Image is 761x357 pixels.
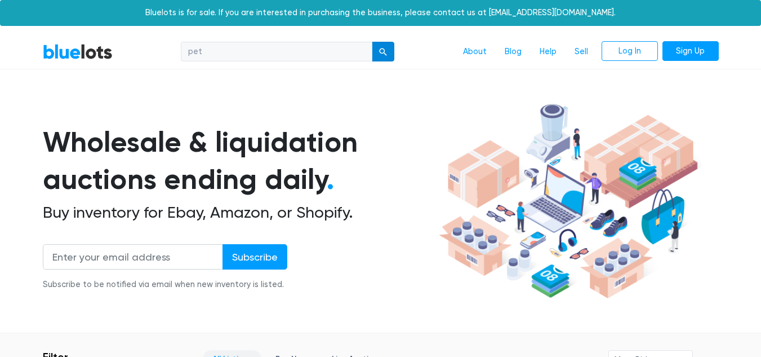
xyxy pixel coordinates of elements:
[222,244,287,270] input: Subscribe
[435,99,702,304] img: hero-ee84e7d0318cb26816c560f6b4441b76977f77a177738b4e94f68c95b2b83dbb.png
[43,203,435,222] h2: Buy inventory for Ebay, Amazon, or Shopify.
[566,41,597,63] a: Sell
[496,41,531,63] a: Blog
[327,162,334,196] span: .
[602,41,658,61] a: Log In
[43,244,223,270] input: Enter your email address
[43,124,435,199] h1: Wholesale & liquidation auctions ending daily
[531,41,566,63] a: Help
[43,279,287,291] div: Subscribe to be notified via email when new inventory is listed.
[181,42,372,62] input: Search for inventory
[454,41,496,63] a: About
[43,43,113,60] a: BlueLots
[662,41,719,61] a: Sign Up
